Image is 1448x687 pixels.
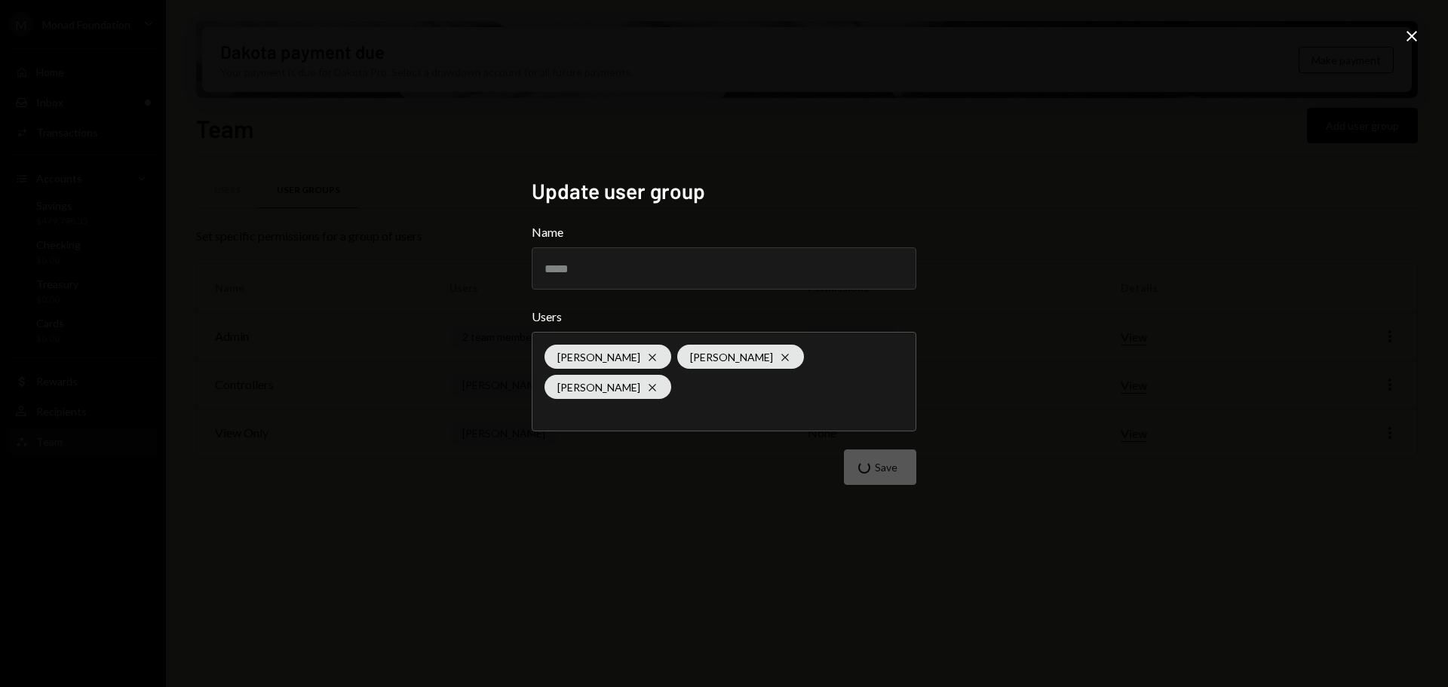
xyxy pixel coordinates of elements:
label: Name [532,223,916,241]
label: Users [532,308,916,326]
div: [PERSON_NAME] [545,375,671,399]
h2: Update user group [532,176,916,206]
div: [PERSON_NAME] [545,345,671,369]
div: [PERSON_NAME] [677,345,804,369]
